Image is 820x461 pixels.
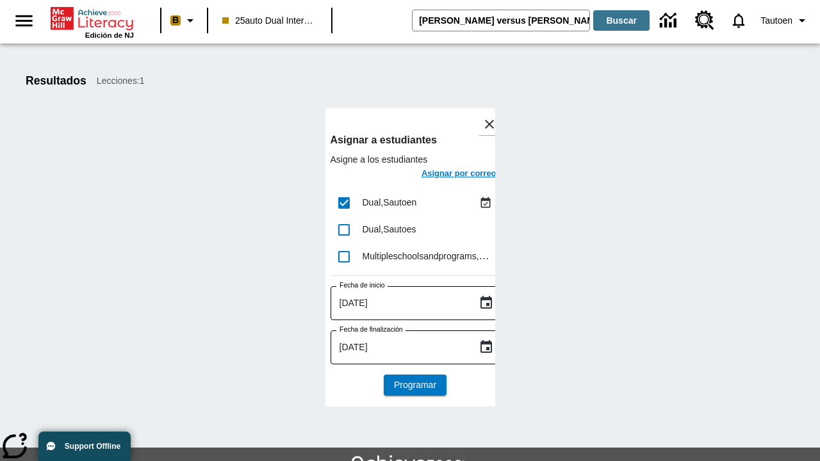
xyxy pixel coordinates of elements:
[331,330,468,364] input: DD-MMMM-YYYY
[5,2,43,40] button: Abrir el menú lateral
[479,113,500,135] button: Cerrar
[363,196,476,209] div: Dual, Sautoen
[172,12,179,28] span: B
[413,10,589,31] input: Buscar campo
[422,166,496,181] h6: Asignar por correo
[760,14,792,28] span: Tautoen
[325,108,495,407] div: lesson details
[418,166,500,184] button: Asignar por correo
[722,4,755,37] a: Notificaciones
[593,10,650,31] button: Buscar
[473,334,499,360] button: Choose date, selected date is 10 sep 2025
[363,250,495,263] div: Multipleschoolsandprograms, Sautoen
[363,223,495,236] div: Dual, Sautoes
[384,375,447,396] button: Programar
[363,224,416,234] span: Dual , Sautoes
[755,9,815,32] button: Perfil/Configuración
[473,290,499,316] button: Choose date, selected date is 10 sep 2025
[97,74,145,88] span: Lecciones : 1
[165,9,203,32] button: Boost El color de la clase es melocotón. Cambiar el color de la clase.
[222,14,317,28] span: 25auto Dual International
[331,286,468,320] input: DD-MMMM-YYYY
[340,280,385,290] label: Fecha de inicio
[363,250,512,261] span: Multipleschoolsandprograms , Sautoen
[476,193,495,213] button: Asignado 10 sept al 10 sept
[51,6,134,31] a: Portada
[394,378,436,392] span: Programar
[331,153,500,166] p: Asigne a los estudiantes
[51,4,134,39] div: Portada
[331,131,500,149] h6: Asignar a estudiantes
[38,432,131,461] button: Support Offline
[26,74,86,88] h1: Resultados
[652,3,687,38] a: Centro de información
[363,197,417,207] span: Dual , Sautoen
[85,31,134,39] span: Edición de NJ
[687,3,722,38] a: Centro de recursos, Se abrirá en una pestaña nueva.
[65,442,120,451] span: Support Offline
[340,325,403,334] label: Fecha de finalización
